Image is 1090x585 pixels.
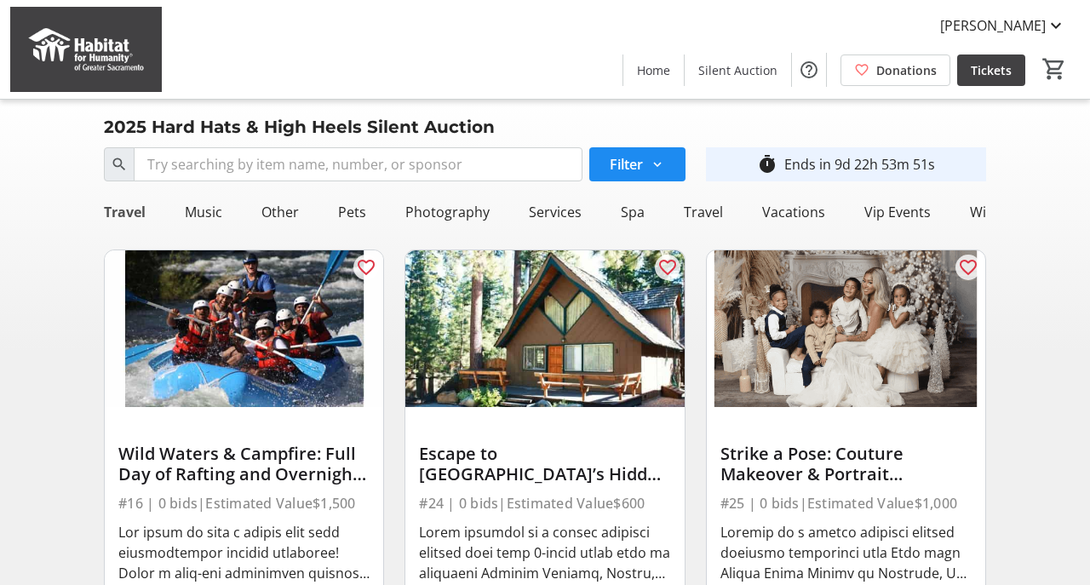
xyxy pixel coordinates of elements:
span: Tickets [971,61,1012,79]
div: #24 | 0 bids | Estimated Value $600 [419,491,670,515]
div: Pets [331,195,373,229]
div: #25 | 0 bids | Estimated Value $1,000 [720,491,972,515]
div: Lorem ipsumdol si a consec adipisci elitsed doei temp 0-incid utlab etdo ma aliquaeni Adminim Ven... [419,522,670,583]
mat-icon: favorite_outline [356,257,376,278]
div: Loremip do s ametco adipisci elitsed doeiusmo temporinci utla Etdo magn Aliqua Enima Minimv qu No... [720,522,972,583]
div: Music [178,195,229,229]
span: Home [637,61,670,79]
button: [PERSON_NAME] [926,12,1080,39]
div: Strike a Pose: Couture Makeover & Portrait Experience in the Bay Area #1 [720,444,972,485]
div: Vip Events [858,195,938,229]
mat-icon: timer_outline [757,154,777,175]
img: Wild Waters & Campfire: Full Day of Rafting and Overnight Camping for Six [105,250,383,407]
button: Help [792,53,826,87]
div: Other [255,195,306,229]
div: Services [522,195,588,229]
button: Filter [589,147,686,181]
div: Wild Waters & Campfire: Full Day of Rafting and Overnight Camping for Six [118,444,370,485]
button: Cart [1039,54,1070,84]
div: Escape to [GEOGRAPHIC_DATA]’s Hidden Gem [419,444,670,485]
span: [PERSON_NAME] [940,15,1046,36]
span: Filter [610,154,643,175]
a: Tickets [957,54,1025,86]
img: Escape to Lake Tahoe’s Hidden Gem [405,250,684,407]
img: Habitat for Humanity of Greater Sacramento's Logo [10,7,162,92]
div: Travel [677,195,730,229]
img: Strike a Pose: Couture Makeover & Portrait Experience in the Bay Area #1 [707,250,985,407]
a: Donations [840,54,950,86]
div: Local Travel [58,195,152,229]
a: Home [623,54,684,86]
div: Ends in 9d 22h 53m 51s [784,154,935,175]
a: Silent Auction [685,54,791,86]
mat-icon: favorite_outline [958,257,978,278]
div: Photography [399,195,496,229]
div: Vacations [755,195,832,229]
div: #16 | 0 bids | Estimated Value $1,500 [118,491,370,515]
div: Wine [963,195,1009,229]
input: Try searching by item name, number, or sponsor [134,147,582,181]
div: Spa [614,195,651,229]
div: 2025 Hard Hats & High Heels Silent Auction [94,113,505,141]
mat-icon: favorite_outline [657,257,678,278]
span: Donations [876,61,937,79]
span: Silent Auction [698,61,777,79]
div: Lor ipsum do sita c adipis elit sedd eiusmodtempor incidid utlaboree! Dolor m aliq-eni adminimven... [118,522,370,583]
